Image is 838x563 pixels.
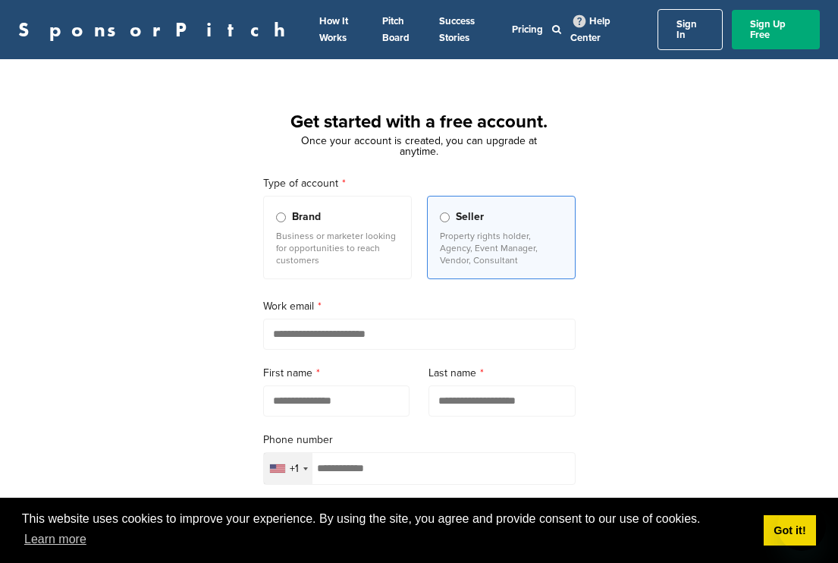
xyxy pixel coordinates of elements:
[264,453,312,484] div: Selected country
[301,134,537,158] span: Once your account is created, you can upgrade at anytime.
[290,464,299,474] div: +1
[276,212,286,222] input: Brand Business or marketer looking for opportunities to reach customers
[382,15,410,44] a: Pitch Board
[18,20,295,39] a: SponsorPitch
[456,209,484,225] span: Seller
[276,230,399,266] p: Business or marketer looking for opportunities to reach customers
[440,230,563,266] p: Property rights holder, Agency, Event Manager, Vendor, Consultant
[263,175,576,192] label: Type of account
[428,365,576,382] label: Last name
[292,209,321,225] span: Brand
[22,528,89,551] a: learn more about cookies
[570,12,610,47] a: Help Center
[732,10,820,49] a: Sign Up Free
[512,24,543,36] a: Pricing
[439,15,475,44] a: Success Stories
[440,212,450,222] input: Seller Property rights holder, Agency, Event Manager, Vendor, Consultant
[263,298,576,315] label: Work email
[319,15,348,44] a: How It Works
[245,109,594,136] h1: Get started with a free account.
[658,9,723,50] a: Sign In
[764,515,816,546] a: dismiss cookie message
[777,502,826,551] iframe: Button to launch messaging window
[263,432,576,448] label: Phone number
[22,510,752,551] span: This website uses cookies to improve your experience. By using the site, you agree and provide co...
[263,365,410,382] label: First name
